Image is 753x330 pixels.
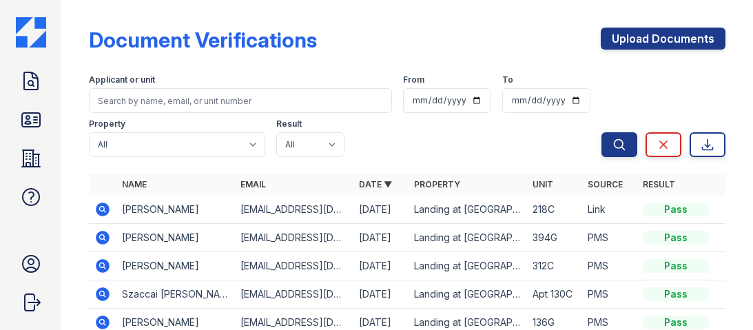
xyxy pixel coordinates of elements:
[235,252,353,280] td: [EMAIL_ADDRESS][DOMAIN_NAME]
[89,74,155,85] label: Applicant or unit
[353,224,409,252] td: [DATE]
[353,196,409,224] td: [DATE]
[276,118,302,130] label: Result
[527,196,582,224] td: 218C
[359,179,392,189] a: Date ▼
[643,287,709,301] div: Pass
[235,224,353,252] td: [EMAIL_ADDRESS][DOMAIN_NAME]
[122,179,147,189] a: Name
[116,280,235,309] td: Szaccai [PERSON_NAME]
[643,316,709,329] div: Pass
[409,196,527,224] td: Landing at [GEOGRAPHIC_DATA]
[582,280,637,309] td: PMS
[235,280,353,309] td: [EMAIL_ADDRESS][DOMAIN_NAME]
[643,231,709,245] div: Pass
[89,118,125,130] label: Property
[643,259,709,273] div: Pass
[116,196,235,224] td: [PERSON_NAME]
[527,280,582,309] td: Apt 130C
[414,179,460,189] a: Property
[403,74,424,85] label: From
[235,196,353,224] td: [EMAIL_ADDRESS][DOMAIN_NAME]
[502,74,513,85] label: To
[353,280,409,309] td: [DATE]
[643,203,709,216] div: Pass
[643,179,675,189] a: Result
[533,179,553,189] a: Unit
[601,28,725,50] a: Upload Documents
[409,252,527,280] td: Landing at [GEOGRAPHIC_DATA]
[89,28,317,52] div: Document Verifications
[582,252,637,280] td: PMS
[527,252,582,280] td: 312C
[116,252,235,280] td: [PERSON_NAME]
[89,88,392,113] input: Search by name, email, or unit number
[16,17,46,48] img: CE_Icon_Blue-c292c112584629df590d857e76928e9f676e5b41ef8f769ba2f05ee15b207248.png
[582,224,637,252] td: PMS
[588,179,623,189] a: Source
[240,179,266,189] a: Email
[353,252,409,280] td: [DATE]
[409,280,527,309] td: Landing at [GEOGRAPHIC_DATA]
[527,224,582,252] td: 394G
[409,224,527,252] td: Landing at [GEOGRAPHIC_DATA]
[116,224,235,252] td: [PERSON_NAME]
[582,196,637,224] td: Link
